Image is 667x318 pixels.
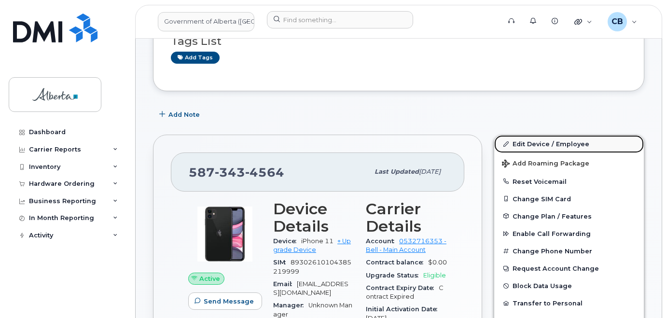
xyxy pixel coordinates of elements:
[428,259,447,266] span: $0.00
[366,305,442,313] span: Initial Activation Date
[494,153,644,173] button: Add Roaming Package
[215,165,245,180] span: 343
[273,280,297,288] span: Email
[423,272,446,279] span: Eligible
[494,277,644,294] button: Block Data Usage
[494,190,644,207] button: Change SIM Card
[366,284,439,291] span: Contract Expiry Date
[494,207,644,225] button: Change Plan / Features
[273,200,354,235] h3: Device Details
[267,11,413,28] input: Find something...
[366,259,428,266] span: Contract balance
[273,259,291,266] span: SIM
[273,302,308,309] span: Manager
[196,205,254,263] img: iPhone_11.jpg
[171,52,220,64] a: Add tags
[168,110,200,119] span: Add Note
[419,168,441,175] span: [DATE]
[301,237,333,245] span: iPhone 11
[366,237,399,245] span: Account
[204,297,254,306] span: Send Message
[199,274,220,283] span: Active
[375,168,419,175] span: Last updated
[502,160,589,169] span: Add Roaming Package
[494,173,644,190] button: Reset Voicemail
[494,135,644,152] a: Edit Device / Employee
[273,280,348,296] span: [EMAIL_ADDRESS][DOMAIN_NAME]
[494,260,644,277] button: Request Account Change
[273,237,301,245] span: Device
[158,12,254,31] a: Government of Alberta (GOA)
[513,230,591,237] span: Enable Call Forwarding
[494,242,644,260] button: Change Phone Number
[366,272,423,279] span: Upgrade Status
[494,225,644,242] button: Enable Call Forwarding
[513,212,592,220] span: Change Plan / Features
[153,106,208,123] button: Add Note
[245,165,284,180] span: 4564
[189,165,284,180] span: 587
[188,292,262,310] button: Send Message
[601,12,644,31] div: Carmen Borgess
[171,35,626,47] h3: Tags List
[273,259,351,275] span: 89302610104385219999
[611,16,623,28] span: CB
[494,294,644,312] button: Transfer to Personal
[568,12,599,31] div: Quicklinks
[366,237,446,253] a: 0532716353 - Bell - Main Account
[366,200,447,235] h3: Carrier Details
[273,302,352,318] span: Unknown Manager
